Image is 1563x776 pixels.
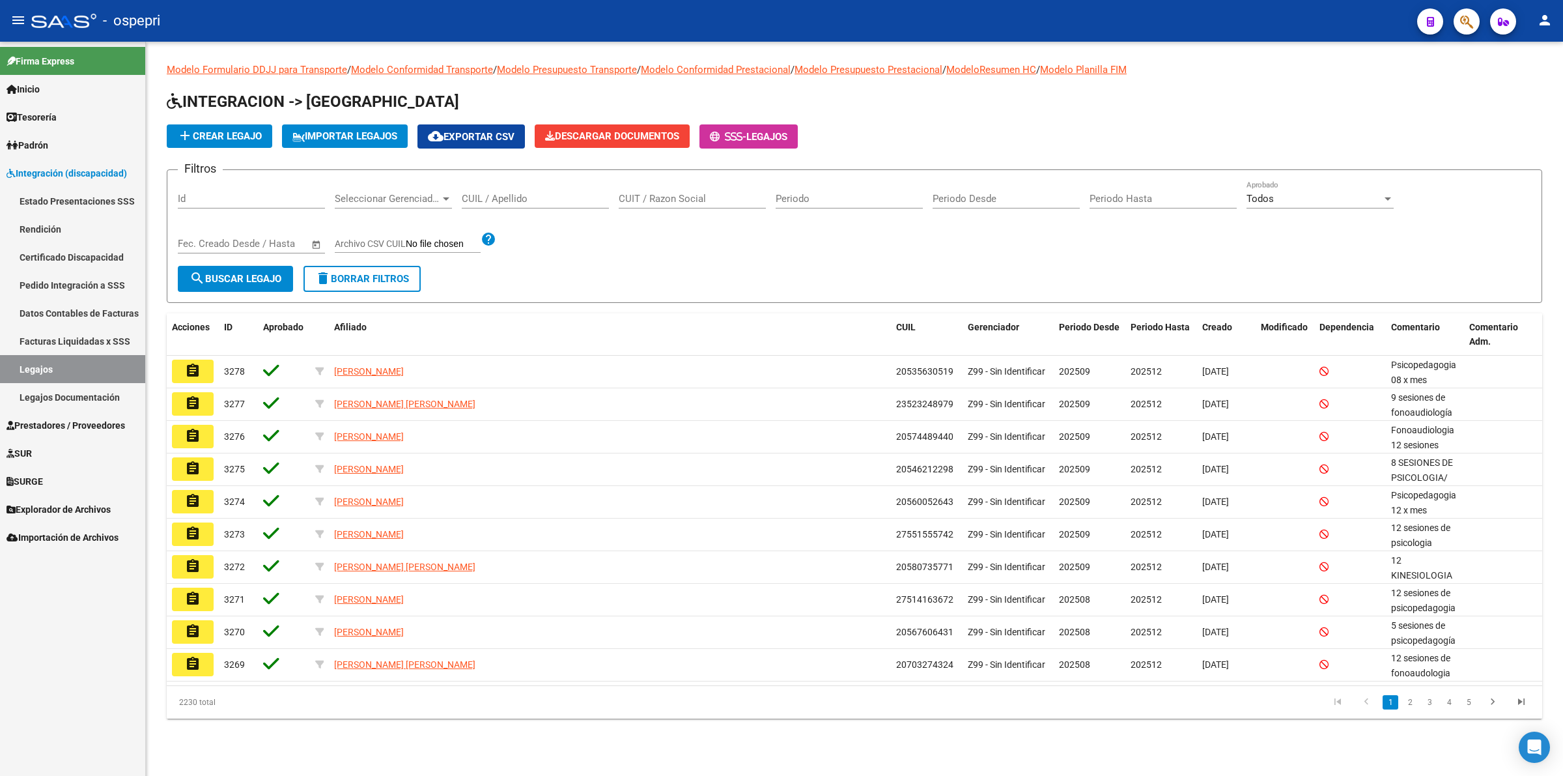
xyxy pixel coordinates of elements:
li: page 1 [1381,691,1400,713]
a: 4 [1441,695,1457,710]
mat-icon: add [177,128,193,143]
span: 202512 [1131,431,1162,442]
span: 27551555742 [896,529,953,539]
a: go to previous page [1354,695,1379,710]
li: page 5 [1459,691,1478,713]
span: 12 sesiones de fonoaudologia /MARQUINEZ PUNTEL MARIA [1391,653,1465,693]
span: 8 SESIONES DE PSICOLOGIA/ RUIZ M FERNANDA/ SEP A DIC 8 SESIONES DE PSICOPEDAGOGIA / CONSTANZA SAE... [1391,457,1468,586]
span: [PERSON_NAME] [334,496,404,507]
span: 202512 [1131,562,1162,572]
a: Modelo Conformidad Prestacional [641,64,791,76]
span: Psicopedagogia 08 x mes septiembre / diciembre 2025 Lic. Mesplatere Andrea [1391,360,1482,444]
span: 202508 [1059,659,1090,670]
span: IMPORTAR LEGAJOS [292,130,397,142]
input: Fecha fin [242,238,305,250]
span: 202509 [1059,366,1090,377]
mat-icon: assignment [185,363,201,379]
mat-icon: menu [10,12,26,28]
span: 202509 [1059,562,1090,572]
span: 202508 [1059,627,1090,637]
span: CUIL [896,322,916,332]
input: Fecha inicio [178,238,231,250]
span: [DATE] [1202,627,1229,637]
span: Z99 - Sin Identificar [968,399,1045,409]
span: Z99 - Sin Identificar [968,431,1045,442]
span: Borrar Filtros [315,273,409,285]
span: Crear Legajo [177,130,262,142]
mat-icon: assignment [185,428,201,444]
span: [PERSON_NAME] [334,431,404,442]
mat-icon: assignment [185,558,201,574]
span: Seleccionar Gerenciador [335,193,440,205]
span: [DATE] [1202,464,1229,474]
span: Gerenciador [968,322,1019,332]
span: 202512 [1131,627,1162,637]
span: 3270 [224,627,245,637]
span: Creado [1202,322,1232,332]
li: page 4 [1439,691,1459,713]
span: Descargar Documentos [545,130,679,142]
span: 20546212298 [896,464,953,474]
span: 20560052643 [896,496,953,507]
span: 202512 [1131,659,1162,670]
span: INTEGRACION -> [GEOGRAPHIC_DATA] [167,93,459,111]
a: Modelo Formulario DDJJ para Transporte [167,64,347,76]
a: Modelo Presupuesto Transporte [497,64,637,76]
span: Todos [1246,193,1274,205]
span: 202509 [1059,464,1090,474]
button: Borrar Filtros [303,266,421,292]
span: Acciones [172,322,210,332]
span: [DATE] [1202,659,1229,670]
span: [PERSON_NAME] [334,529,404,539]
span: 20580735771 [896,562,953,572]
datatable-header-cell: CUIL [891,313,963,356]
span: ID [224,322,232,332]
span: Z99 - Sin Identificar [968,529,1045,539]
a: 5 [1461,695,1476,710]
span: 3272 [224,562,245,572]
span: Z99 - Sin Identificar [968,366,1045,377]
span: Legajos [746,131,787,143]
a: 3 [1422,695,1437,710]
datatable-header-cell: Acciones [167,313,219,356]
input: Archivo CSV CUIL [406,238,481,250]
span: 202512 [1131,496,1162,507]
span: Psicopedagogia 12 x mes septiembre/diciembre2025 Lic. Bustos Juliana [1391,490,1467,560]
mat-icon: assignment [185,395,201,411]
div: / / / / / / [167,63,1542,719]
span: Inicio [7,82,40,96]
span: [PERSON_NAME] [PERSON_NAME] [334,659,475,670]
a: ModeloResumen HC [946,64,1036,76]
button: Open calendar [309,237,324,252]
div: Open Intercom Messenger [1519,732,1550,763]
a: Modelo Presupuesto Prestacional [795,64,942,76]
datatable-header-cell: Aprobado [258,313,310,356]
span: 20535630519 [896,366,953,377]
a: go to first page [1325,695,1350,710]
span: Buscar Legajo [190,273,281,285]
span: 20567606431 [896,627,953,637]
datatable-header-cell: Periodo Hasta [1125,313,1197,356]
a: 1 [1383,695,1398,710]
div: 2230 total [167,686,440,719]
span: 12 sesiones de psicologia CARINA GARCIA/ Septiembre a di 12 sesiones de fonoaudiología/ MERCEDES ... [1391,523,1465,696]
span: [DATE] [1202,562,1229,572]
mat-icon: person [1537,12,1553,28]
span: Modificado [1261,322,1308,332]
span: Z99 - Sin Identificar [968,627,1045,637]
a: 2 [1402,695,1418,710]
span: Periodo Hasta [1131,322,1190,332]
mat-icon: assignment [185,656,201,672]
mat-icon: cloud_download [428,128,444,144]
datatable-header-cell: Periodo Desde [1054,313,1125,356]
button: Crear Legajo [167,124,272,148]
span: 202512 [1131,399,1162,409]
span: 202509 [1059,496,1090,507]
span: [DATE] [1202,496,1229,507]
span: SURGE [7,474,43,489]
span: Firma Express [7,54,74,68]
span: Tesorería [7,110,57,124]
span: 3269 [224,659,245,670]
span: [DATE] [1202,399,1229,409]
li: page 2 [1400,691,1420,713]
